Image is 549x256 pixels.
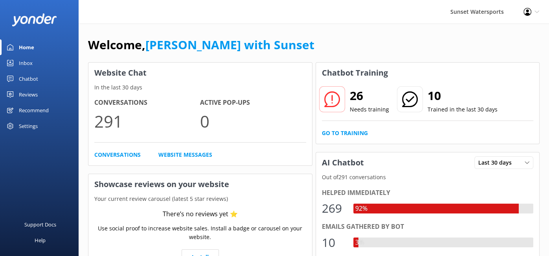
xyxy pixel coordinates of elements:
p: Your current review carousel (latest 5 star reviews) [88,195,312,203]
p: Trained in the last 30 days [428,105,498,114]
div: Chatbot [19,71,38,87]
div: Settings [19,118,38,134]
h3: Showcase reviews on your website [88,174,312,195]
div: 10 [322,233,345,252]
div: Support Docs [24,217,56,232]
div: Reviews [19,87,38,102]
h2: 10 [428,86,498,105]
p: Out of 291 conversations [316,173,540,182]
a: Website Messages [158,150,212,159]
div: Recommend [19,102,49,118]
h3: Chatbot Training [316,63,394,83]
div: Emails gathered by bot [322,222,534,232]
h4: Active Pop-ups [200,98,306,108]
a: [PERSON_NAME] with Sunset [145,37,314,53]
h3: Website Chat [88,63,312,83]
div: 269 [322,199,345,218]
h4: Conversations [94,98,200,108]
p: Needs training [350,105,389,114]
p: In the last 30 days [88,83,312,92]
h1: Welcome, [88,35,314,54]
div: 3% [353,237,366,248]
h2: 26 [350,86,389,105]
div: Help [35,232,46,248]
div: 92% [353,204,369,214]
div: Home [19,39,34,55]
a: Conversations [94,150,141,159]
div: Helped immediately [322,188,534,198]
div: There’s no reviews yet ⭐ [163,209,238,219]
a: Go to Training [322,129,368,137]
div: Inbox [19,55,33,71]
p: 291 [94,108,200,134]
img: yonder-white-logo.png [12,13,57,26]
span: Last 30 days [478,158,516,167]
p: Use social proof to increase website sales. Install a badge or carousel on your website. [94,224,306,242]
h3: AI Chatbot [316,152,370,173]
p: 0 [200,108,306,134]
